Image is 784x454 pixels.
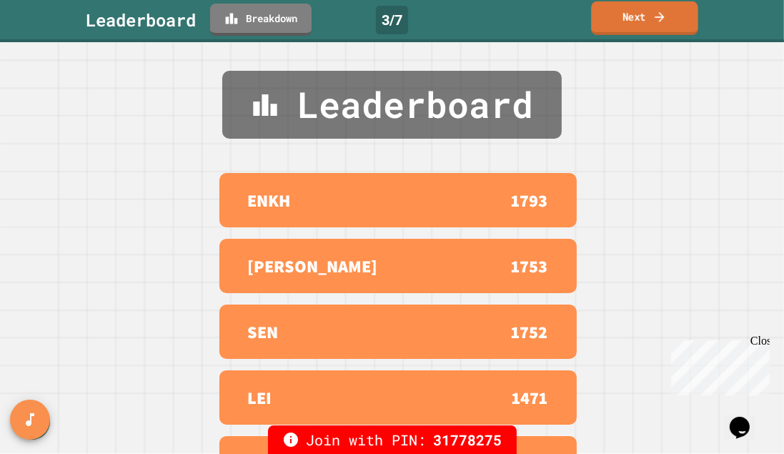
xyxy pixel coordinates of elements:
div: 3 / 7 [376,6,408,34]
p: LEI [248,385,272,410]
button: Clip a bookmark [42,91,261,114]
span: Clip a bookmark [65,97,129,108]
span: xTiles [68,19,94,31]
p: SEN [248,319,279,345]
iframe: chat widget [665,335,770,395]
iframe: chat widget [724,397,770,440]
p: ENKH [248,187,291,213]
p: 1752 [512,319,548,345]
span: Clear all and close [173,202,250,219]
p: [PERSON_NAME] [248,253,378,279]
div: Leaderboard [86,7,196,33]
a: Breakdown [210,4,312,36]
span: Clip a screenshot [65,165,131,177]
span: 31778275 [434,429,502,450]
button: SpeedDial basic example [10,400,50,440]
button: Clip a selection (Select text first) [42,114,261,137]
span: Clip a block [65,142,111,154]
p: 1471 [512,385,548,410]
button: Clip a screenshot [42,159,261,182]
a: Next [591,1,698,35]
div: Join with PIN: [268,425,517,454]
div: Leaderboard [222,71,562,139]
p: 1793 [512,187,548,213]
p: 1753 [512,253,548,279]
div: Chat with us now!Close [6,6,99,91]
span: Clip a selection (Select text first) [65,119,191,131]
button: Clip a block [42,137,261,159]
